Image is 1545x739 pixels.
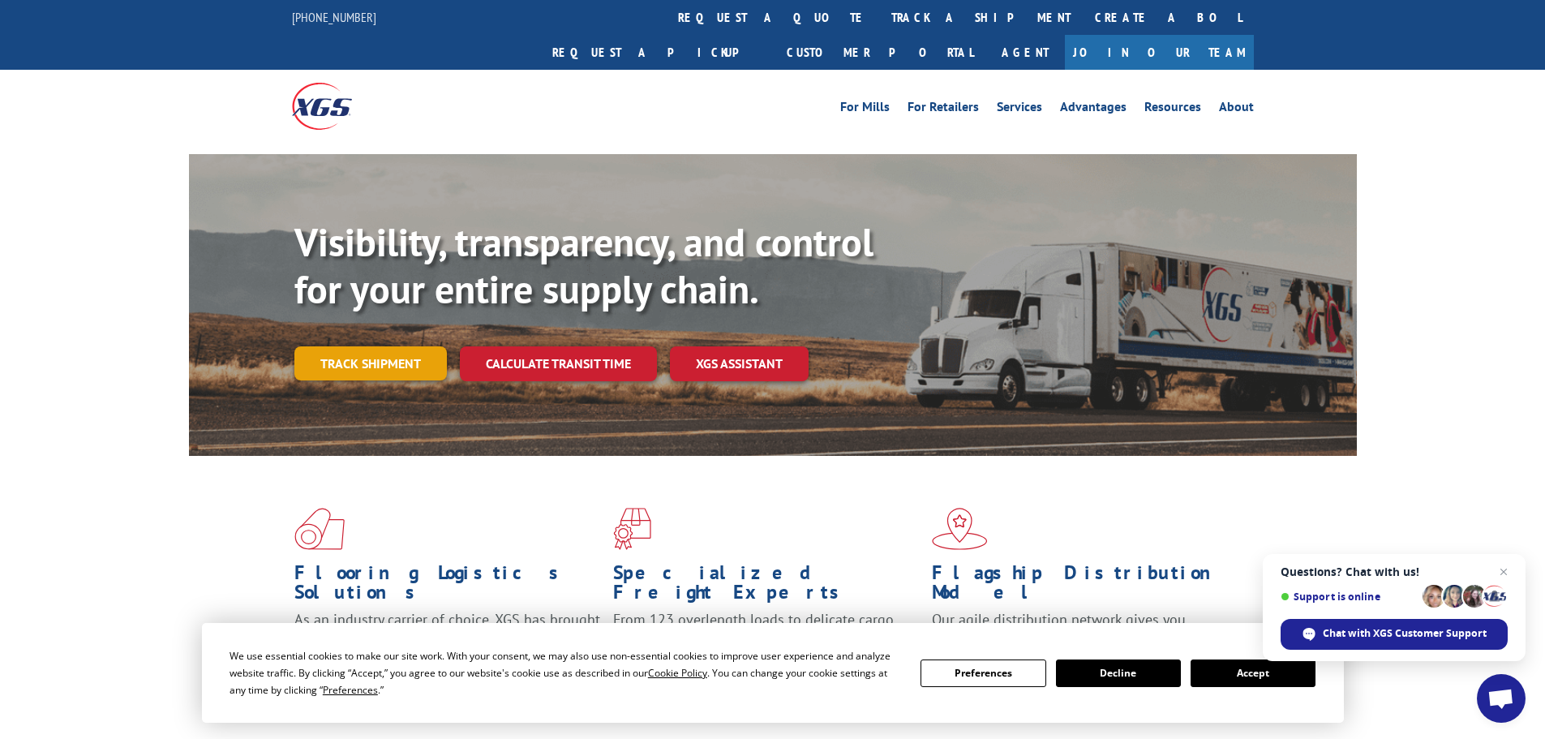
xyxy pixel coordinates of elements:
div: Cookie Consent Prompt [202,623,1344,723]
img: xgs-icon-total-supply-chain-intelligence-red [294,508,345,550]
a: XGS ASSISTANT [670,346,809,381]
span: As an industry carrier of choice, XGS has brought innovation and dedication to flooring logistics... [294,610,600,668]
div: Open chat [1477,674,1526,723]
a: Calculate transit time [460,346,657,381]
a: Request a pickup [540,35,775,70]
a: For Retailers [908,101,979,118]
button: Decline [1056,660,1181,687]
div: Chat with XGS Customer Support [1281,619,1508,650]
a: Services [997,101,1042,118]
a: Join Our Team [1065,35,1254,70]
p: From 123 overlength loads to delicate cargo, our experienced staff knows the best way to move you... [613,610,920,682]
a: Agent [985,35,1065,70]
a: Customer Portal [775,35,985,70]
button: Preferences [921,660,1045,687]
a: [PHONE_NUMBER] [292,9,376,25]
h1: Flooring Logistics Solutions [294,563,601,610]
span: Chat with XGS Customer Support [1323,626,1487,641]
span: Preferences [323,683,378,697]
h1: Flagship Distribution Model [932,563,1238,610]
img: xgs-icon-focused-on-flooring-red [613,508,651,550]
a: Advantages [1060,101,1127,118]
div: We use essential cookies to make our site work. With your consent, we may also use non-essential ... [230,647,901,698]
img: xgs-icon-flagship-distribution-model-red [932,508,988,550]
a: About [1219,101,1254,118]
span: Cookie Policy [648,666,707,680]
a: Resources [1144,101,1201,118]
span: Support is online [1281,591,1417,603]
b: Visibility, transparency, and control for your entire supply chain. [294,217,873,314]
a: For Mills [840,101,890,118]
a: Track shipment [294,346,447,380]
span: Close chat [1494,562,1513,582]
button: Accept [1191,660,1315,687]
h1: Specialized Freight Experts [613,563,920,610]
span: Our agile distribution network gives you nationwide inventory management on demand. [932,610,1230,648]
span: Questions? Chat with us! [1281,565,1508,578]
